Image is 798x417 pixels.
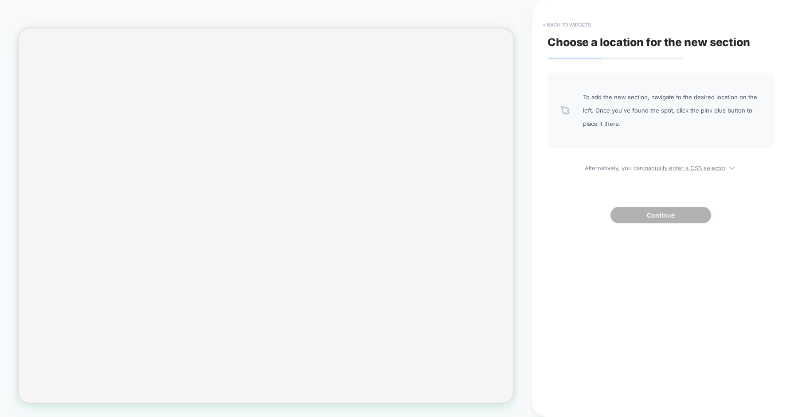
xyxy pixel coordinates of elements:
button: < Back to widgets [539,18,595,32]
img: pointer [561,106,570,115]
button: Continue [610,207,711,223]
span: To add the new section, navigate to the desired location on the left. Once you`ve found the spot,... [583,90,760,130]
span: Choose a location for the new section [548,35,750,49]
span: Alternatively, you can [548,161,774,171]
u: manually enter a CSS selector [643,164,726,171]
